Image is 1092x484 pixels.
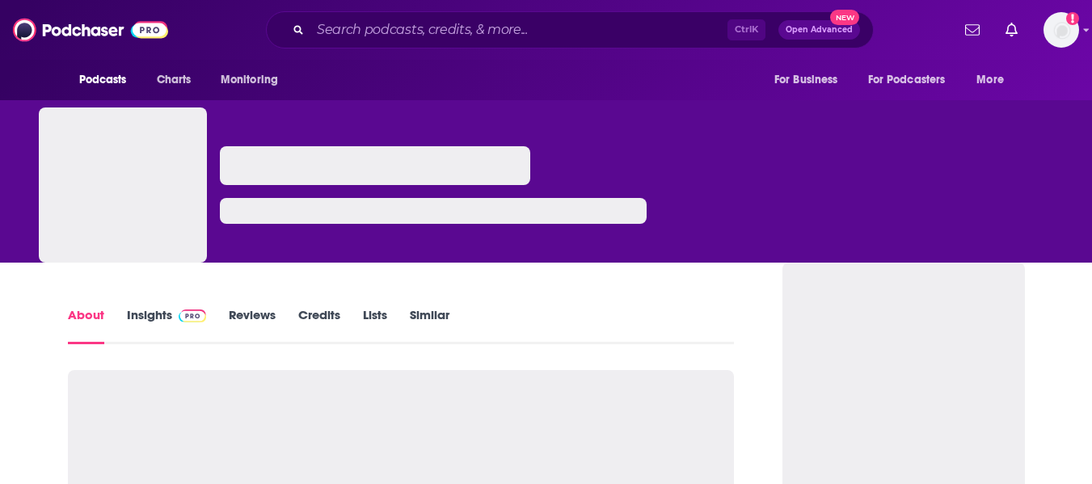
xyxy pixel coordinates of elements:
span: For Business [774,69,838,91]
div: Search podcasts, credits, & more... [266,11,874,48]
button: open menu [68,65,148,95]
input: Search podcasts, credits, & more... [310,17,727,43]
span: Podcasts [79,69,127,91]
span: Charts [157,69,192,91]
span: For Podcasters [868,69,946,91]
span: New [830,10,859,25]
a: About [68,307,104,344]
span: More [976,69,1004,91]
button: open menu [965,65,1024,95]
a: Similar [410,307,449,344]
button: open menu [858,65,969,95]
span: Ctrl K [727,19,765,40]
a: Reviews [229,307,276,344]
button: Show profile menu [1044,12,1079,48]
span: Monitoring [221,69,278,91]
a: Show notifications dropdown [959,16,986,44]
img: Podchaser Pro [179,309,207,322]
span: Open Advanced [786,26,853,34]
img: Podchaser - Follow, Share and Rate Podcasts [13,15,168,45]
a: Show notifications dropdown [999,16,1024,44]
a: Charts [146,65,201,95]
a: Lists [363,307,387,344]
button: open menu [209,65,299,95]
button: open menu [763,65,858,95]
a: Credits [298,307,340,344]
span: Logged in as angelabellBL2024 [1044,12,1079,48]
button: Open AdvancedNew [778,20,860,40]
svg: Add a profile image [1066,12,1079,25]
img: User Profile [1044,12,1079,48]
a: InsightsPodchaser Pro [127,307,207,344]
